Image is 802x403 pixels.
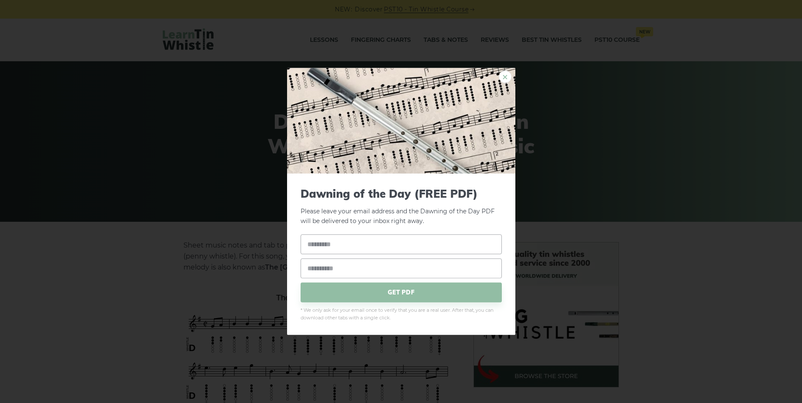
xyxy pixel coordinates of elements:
img: Tin Whistle Tab Preview [287,68,515,174]
a: × [499,71,512,83]
span: * We only ask for your email once to verify that you are a real user. After that, you can downloa... [301,306,502,321]
p: Please leave your email address and the Dawning of the Day PDF will be delivered to your inbox ri... [301,187,502,226]
span: Dawning of the Day (FREE PDF) [301,187,502,200]
span: GET PDF [301,282,502,302]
